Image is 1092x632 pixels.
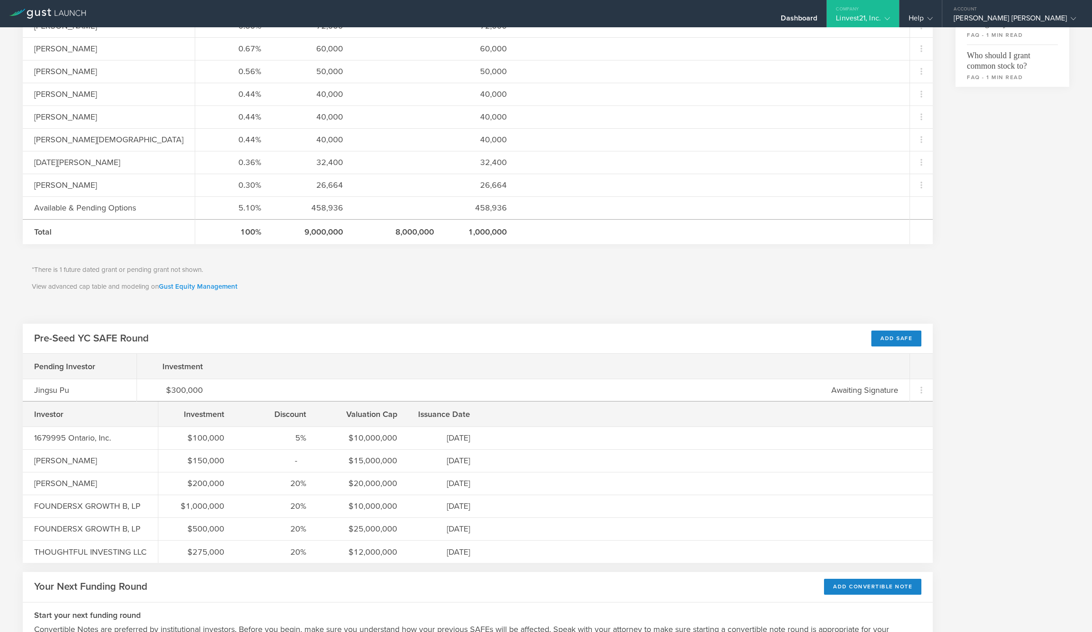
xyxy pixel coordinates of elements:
div: 0.44% [207,111,261,123]
small: faq - 1 min read [967,73,1058,81]
div: 50,000 [457,65,507,77]
div: FOUNDERSX GROWTH B, LP [34,523,141,535]
div: $12,000,000 [329,546,397,558]
div: THOUGHTFUL INVESTING LLC [34,546,147,558]
div: 40,000 [457,88,507,100]
div: 40,000 [284,111,343,123]
div: 0.30% [207,179,261,191]
h2: Your Next Funding Round [34,580,147,593]
div: 40,000 [284,88,343,100]
div: Help [909,14,933,27]
div: $275,000 [170,546,224,558]
div: 458,936 [457,202,507,214]
div: [PERSON_NAME] [34,455,125,466]
div: 1,000,000 [457,226,507,238]
div: [PERSON_NAME] [34,477,125,489]
div: Linvest21, Inc. [836,14,890,27]
div: 32,400 [284,156,343,168]
div: 0.44% [207,88,261,100]
div: 5.10% [207,202,261,214]
div: 20% [247,477,306,489]
div: [DATE] [420,500,470,512]
div: 26,664 [457,179,507,191]
div: Add SAFE [871,331,921,346]
div: [DATE] [420,523,470,535]
div: Add Convertible Note [824,579,921,595]
div: 0.44% [207,134,261,145]
div: 32,400 [457,156,507,168]
div: $10,000,000 [329,432,397,444]
div: 1679995 Ontario, Inc. [34,432,125,444]
div: $150,000 [170,455,224,466]
div: [DATE] [420,546,470,558]
div: 26,664 [284,179,343,191]
div: Pending Investor [34,361,125,372]
div: Investor [34,408,125,420]
div: 458,936 [284,202,343,214]
div: $100,000 [170,432,224,444]
div: 40,000 [284,134,343,145]
div: Available & Pending Options [34,202,206,214]
div: - [247,455,306,466]
div: [PERSON_NAME] [34,65,206,77]
div: Valuation Cap [329,408,397,420]
div: $25,000,000 [329,523,397,535]
div: $300,000 [148,384,203,396]
div: 60,000 [457,43,507,55]
a: Gust Equity Management [159,282,238,291]
div: $200,000 [170,477,224,489]
span: Awaiting Signature [831,385,898,395]
a: Who should I grant common stock to?faq - 1 min read [955,45,1069,87]
div: 20% [247,500,306,512]
div: 100% [207,226,261,238]
div: $20,000,000 [329,477,397,489]
div: Discount [247,408,306,420]
div: 40,000 [457,111,507,123]
div: 20% [247,523,306,535]
div: Investment [148,361,203,372]
div: 8,000,000 [366,226,434,238]
div: $500,000 [170,523,224,535]
div: Total [34,226,206,238]
div: 60,000 [284,43,343,55]
div: 5% [247,432,306,444]
div: Investment [170,408,224,420]
small: faq - 1 min read [967,31,1058,39]
div: [DATE] [420,477,470,489]
div: [DATE] [420,432,470,444]
div: $10,000,000 [329,500,397,512]
p: View advanced cap table and modeling on [32,281,924,292]
div: [PERSON_NAME] [34,43,206,55]
div: [PERSON_NAME] [34,88,206,100]
div: 9,000,000 [284,226,343,238]
div: 50,000 [284,65,343,77]
h3: Start your next funding round [34,609,921,621]
div: 0.67% [207,43,261,55]
p: *There is 1 future dated grant or pending grant not shown. [32,265,924,275]
div: Dashboard [781,14,817,27]
div: 0.56% [207,65,261,77]
div: [PERSON_NAME] [34,111,206,123]
span: Who should I grant common stock to? [967,45,1058,71]
div: Issuance Date [420,408,470,420]
div: 20% [247,546,306,558]
div: [DATE] [420,455,470,466]
div: 40,000 [457,134,507,145]
div: [PERSON_NAME] [34,179,206,191]
div: 0.36% [207,156,261,168]
div: $1,000,000 [170,500,224,512]
div: [PERSON_NAME] [PERSON_NAME] [954,14,1076,27]
div: [PERSON_NAME][DEMOGRAPHIC_DATA] [34,134,206,145]
div: FOUNDERSX GROWTH B, LP [34,500,141,512]
h2: Pre-Seed YC SAFE Round [34,332,149,345]
div: [DATE][PERSON_NAME] [34,156,206,168]
div: $15,000,000 [329,455,397,466]
div: Jingsu Pu [34,384,125,396]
